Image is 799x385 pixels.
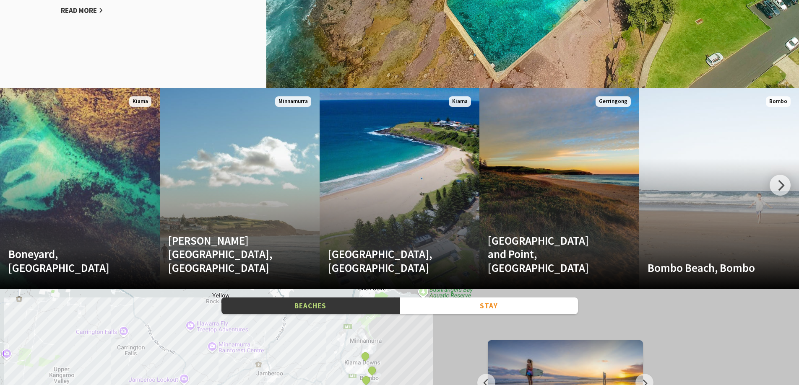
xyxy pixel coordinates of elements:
a: Bombo Beach, Bombo Bombo [639,88,799,289]
h4: [PERSON_NAME][GEOGRAPHIC_DATA], [GEOGRAPHIC_DATA] [168,234,287,274]
a: [PERSON_NAME][GEOGRAPHIC_DATA], [GEOGRAPHIC_DATA] Minnamurra [160,88,320,289]
button: Beaches [221,297,400,315]
span: Kiama [129,96,151,107]
button: See detail about Boneyard, Kiama [366,365,377,376]
a: Read More [61,6,103,16]
span: Bombo [766,96,791,107]
h4: [GEOGRAPHIC_DATA], [GEOGRAPHIC_DATA] [328,247,447,274]
span: Minnamurra [275,96,311,107]
h4: [GEOGRAPHIC_DATA] and Point, [GEOGRAPHIC_DATA] [488,234,607,274]
span: Kiama [449,96,471,107]
span: Gerringong [596,96,631,107]
h4: Bombo Beach, Bombo [648,261,767,274]
button: See detail about Jones Beach, Kiama Downs [360,351,371,362]
a: [GEOGRAPHIC_DATA], [GEOGRAPHIC_DATA] Kiama [320,88,479,289]
button: Stay [400,297,578,315]
h4: Boneyard, [GEOGRAPHIC_DATA] [8,247,128,274]
a: [GEOGRAPHIC_DATA] and Point, [GEOGRAPHIC_DATA] Gerringong [479,88,639,289]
